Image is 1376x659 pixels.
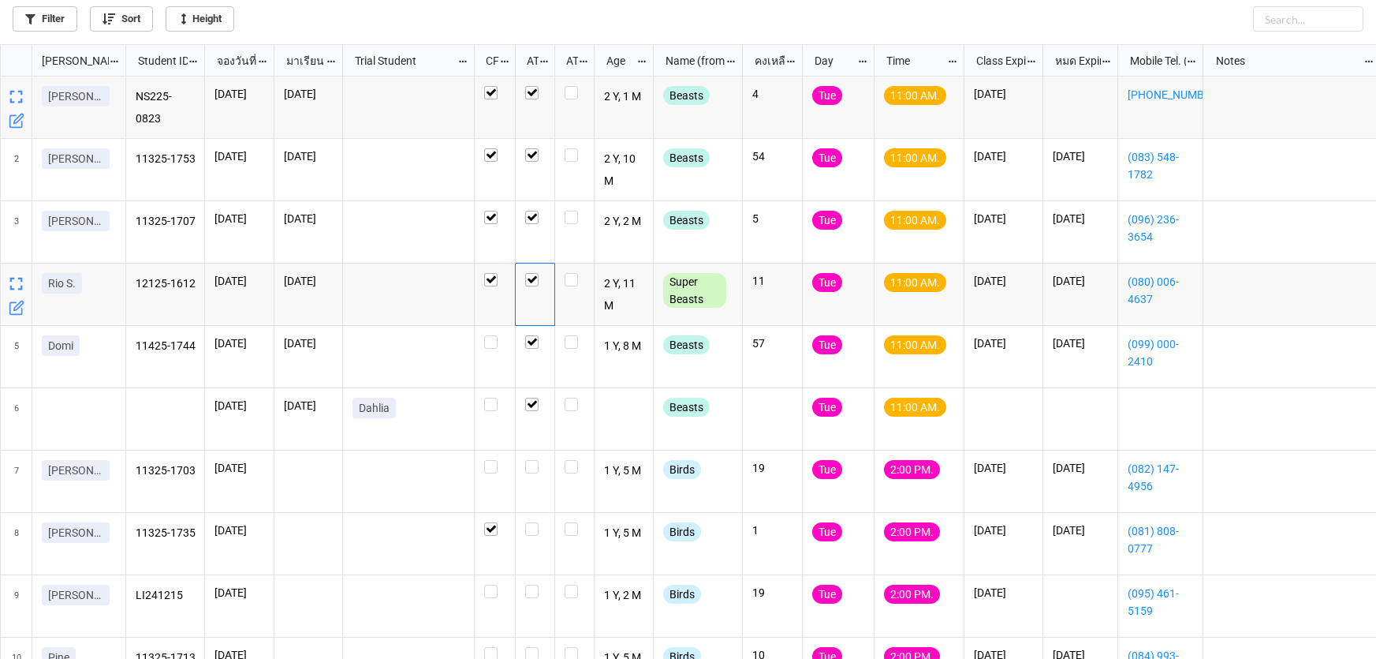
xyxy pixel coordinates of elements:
p: 19 [752,460,792,476]
a: Height [166,6,234,32]
p: 11325-1703 [136,460,196,482]
div: Tue [812,585,842,604]
div: หมด Expired date (from [PERSON_NAME] Name) [1046,52,1101,69]
p: [DATE] [284,86,333,102]
p: [DATE] [1053,148,1108,164]
div: Day [805,52,857,69]
p: Domi [48,338,73,354]
div: grid [1,45,126,77]
p: [DATE] [214,335,264,351]
p: 2 Y, 1 M [604,86,644,108]
p: [DATE] [974,148,1033,164]
p: 11325-1707 [136,211,196,233]
p: 1 Y, 8 M [604,335,644,358]
div: Mobile Tel. (from Nick Name) [1121,52,1186,69]
span: 2 [14,139,19,200]
div: Beasts [663,148,710,167]
div: Age [597,52,637,69]
a: (095) 461-5159 [1128,585,1193,620]
p: [DATE] [1053,460,1108,476]
p: [DATE] [974,335,1033,351]
p: 1 [752,522,792,538]
div: Student ID (from [PERSON_NAME] Name) [129,52,188,69]
p: [DATE] [974,460,1033,476]
span: 8 [14,513,19,575]
div: 2:00 PM. [884,585,940,604]
p: 11325-1735 [136,522,196,545]
div: Beasts [663,335,710,354]
div: Tue [812,460,842,479]
div: Tue [812,148,842,167]
div: 11:00 AM. [884,148,946,167]
div: Tue [812,522,842,541]
p: [DATE] [1053,273,1108,289]
div: 11:00 AM. [884,398,946,417]
p: 5 [752,211,792,227]
span: 6 [14,388,19,450]
p: [DATE] [214,398,264,414]
div: Super Beasts [663,273,726,308]
p: [DATE] [974,86,1033,102]
a: (099) 000-2410 [1128,335,1193,370]
p: [DATE] [284,398,333,414]
p: [PERSON_NAME] [48,213,103,229]
a: (083) 548-1782 [1128,148,1193,183]
div: Beasts [663,86,710,105]
div: Tue [812,211,842,230]
p: [DATE] [974,522,1033,538]
p: 4 [752,86,792,102]
div: Notes [1206,52,1364,69]
span: 7 [14,451,19,512]
div: Birds [663,585,701,604]
p: [DATE] [974,585,1033,601]
p: [PERSON_NAME] [48,151,103,167]
a: [PHONE_NUMBER] [1128,86,1193,103]
p: 2 Y, 10 M [604,148,644,191]
p: NS225-0823 [136,86,196,129]
p: [DATE] [1053,335,1108,351]
a: Sort [90,6,153,32]
p: [PERSON_NAME] [48,462,103,478]
p: LI241215 [136,585,196,607]
p: Rio S. [48,275,76,291]
a: (080) 006-4637 [1128,273,1193,308]
p: [PERSON_NAME] [48,88,103,104]
div: จองวันที่ [207,52,258,69]
p: [DATE] [214,86,264,102]
a: (081) 808-0777 [1128,522,1193,557]
p: 57 [752,335,792,351]
p: [DATE] [214,522,264,538]
div: Name (from Class) [656,52,725,69]
div: 11:00 AM. [884,86,946,105]
div: Birds [663,522,701,541]
p: 1 Y, 5 M [604,460,644,482]
span: 3 [14,201,19,263]
p: 2 Y, 2 M [604,211,644,233]
p: 19 [752,585,792,601]
div: ATT [517,52,539,69]
span: 9 [14,575,19,637]
div: Tue [812,398,842,417]
div: Beasts [663,398,710,417]
div: Tue [812,86,842,105]
p: 1 Y, 2 M [604,585,644,607]
p: [DATE] [214,460,264,476]
div: ATK [557,52,579,69]
div: Class Expiration [967,52,1026,69]
p: 12125-1612 [136,273,196,295]
div: [PERSON_NAME] Name [32,52,109,69]
input: Search... [1253,6,1363,32]
p: 11425-1744 [136,335,196,358]
span: 5 [14,326,19,388]
p: 54 [752,148,792,164]
div: คงเหลือ (from Nick Name) [745,52,786,69]
p: [DATE] [214,148,264,164]
p: [DATE] [214,211,264,227]
p: Dahlia [359,400,390,416]
div: มาเรียน [277,52,326,69]
p: [DATE] [284,273,333,289]
div: CF [476,52,499,69]
p: [PERSON_NAME] [48,587,103,603]
a: (082) 147-4956 [1128,460,1193,495]
div: 11:00 AM. [884,211,946,230]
